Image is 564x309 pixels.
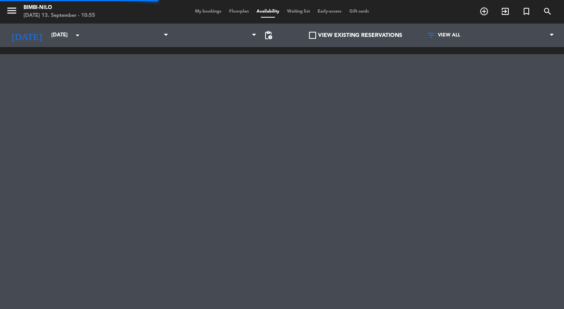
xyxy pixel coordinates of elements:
span: pending_actions [264,31,273,40]
span: Availability [253,9,283,14]
span: My bookings [191,9,225,14]
span: Floorplan [225,9,253,14]
div: Bimbi-Nilo [23,4,95,12]
label: VIEW EXISTING RESERVATIONS [309,31,402,40]
i: menu [6,5,18,16]
span: Early-access [314,9,345,14]
i: arrow_drop_down [73,31,82,40]
i: turned_in_not [522,7,531,16]
div: [DATE] 13. September - 10:55 [23,12,95,20]
i: exit_to_app [501,7,510,16]
i: search [543,7,552,16]
span: VIEW ALL [438,33,460,38]
span: Gift cards [345,9,373,14]
span: Waiting list [283,9,314,14]
i: [DATE] [6,27,47,44]
i: add_circle_outline [479,7,489,16]
button: menu [6,5,18,19]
